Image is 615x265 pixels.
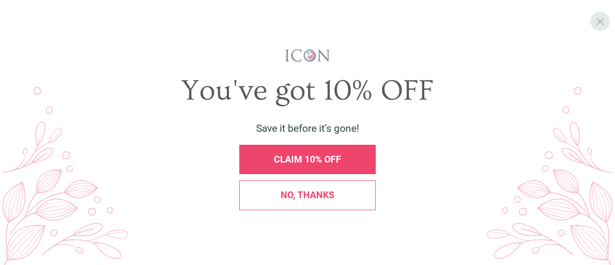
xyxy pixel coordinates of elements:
span: CLAIM 10% OFF [274,154,341,165]
span: You've got 10% OFF [181,74,434,107]
span: Save it before it’s gone! [256,123,359,134]
img: iconwallstickersl_1754656298800.png [284,49,332,63]
span: X [596,15,604,27]
span: No, thanks [281,189,334,201]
